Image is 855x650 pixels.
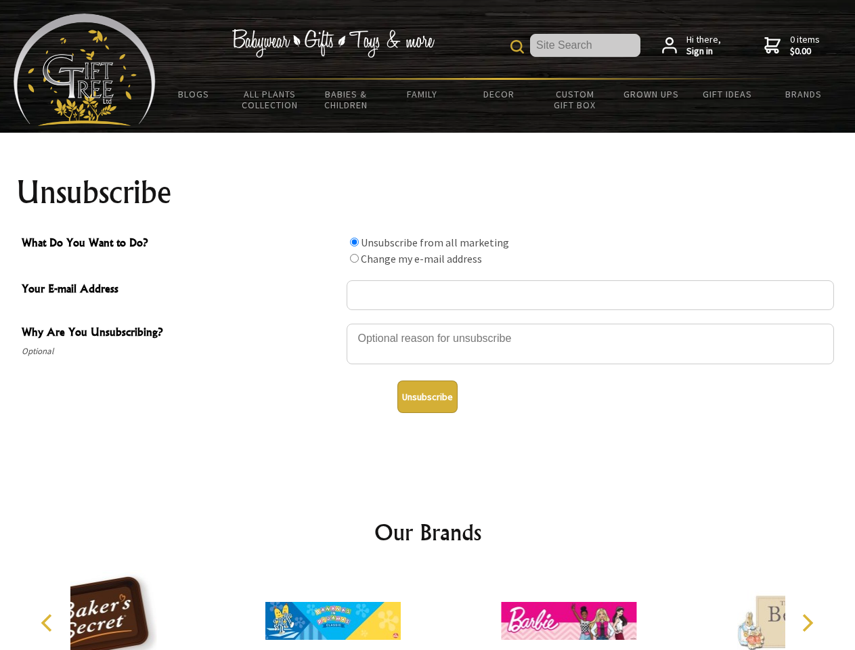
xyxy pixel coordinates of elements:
input: What Do You Want to Do? [350,254,359,263]
img: Babywear - Gifts - Toys & more [232,29,435,58]
a: Decor [460,80,537,108]
a: BLOGS [156,80,232,108]
a: Hi there,Sign in [662,34,721,58]
button: Next [792,608,822,638]
span: 0 items [790,33,820,58]
h2: Our Brands [27,516,829,548]
span: Optional [22,343,340,360]
span: What Do You Want to Do? [22,234,340,254]
a: 0 items$0.00 [764,34,820,58]
a: Gift Ideas [689,80,766,108]
a: Grown Ups [613,80,689,108]
a: All Plants Collection [232,80,309,119]
h1: Unsubscribe [16,176,839,209]
input: Your E-mail Address [347,280,834,310]
a: Custom Gift Box [537,80,613,119]
button: Unsubscribe [397,381,458,413]
input: Site Search [530,34,640,57]
label: Change my e-mail address [361,252,482,265]
span: Your E-mail Address [22,280,340,300]
button: Previous [34,608,64,638]
a: Brands [766,80,842,108]
label: Unsubscribe from all marketing [361,236,509,249]
span: Why Are You Unsubscribing? [22,324,340,343]
span: Hi there, [686,34,721,58]
strong: $0.00 [790,45,820,58]
strong: Sign in [686,45,721,58]
img: Babyware - Gifts - Toys and more... [14,14,156,126]
textarea: Why Are You Unsubscribing? [347,324,834,364]
img: product search [510,40,524,53]
a: Family [385,80,461,108]
input: What Do You Want to Do? [350,238,359,246]
a: Babies & Children [308,80,385,119]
